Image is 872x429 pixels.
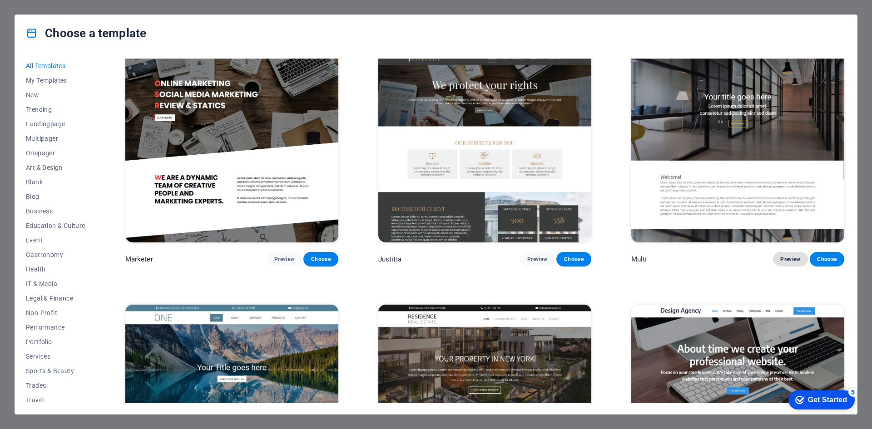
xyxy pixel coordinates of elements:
[26,102,85,117] button: Trending
[26,335,85,349] button: Portfolio
[26,207,85,215] span: Business
[26,367,85,375] span: Sports & Beauty
[27,10,66,18] div: Get Started
[780,256,800,263] span: Preview
[67,2,76,11] div: 5
[631,255,647,264] p: Multi
[26,233,85,247] button: Event
[26,382,85,389] span: Trades
[26,88,85,102] button: New
[810,252,844,266] button: Choose
[26,193,85,200] span: Blog
[556,252,591,266] button: Choose
[26,364,85,378] button: Sports & Beauty
[26,117,85,131] button: Landingpage
[26,378,85,393] button: Trades
[26,62,85,69] span: All Templates
[26,59,85,73] button: All Templates
[26,135,85,142] span: Multipager
[274,256,294,263] span: Preview
[26,309,85,316] span: Non-Profit
[26,106,85,113] span: Trending
[26,146,85,160] button: Onepager
[26,349,85,364] button: Services
[26,306,85,320] button: Non-Profit
[26,393,85,407] button: Travel
[817,256,837,263] span: Choose
[26,324,85,331] span: Performance
[303,252,338,266] button: Choose
[26,189,85,204] button: Blog
[26,276,85,291] button: IT & Media
[527,256,547,263] span: Preview
[26,26,146,40] h4: Choose a template
[125,255,153,264] p: Marketer
[267,252,302,266] button: Preview
[26,164,85,171] span: Art & Design
[378,46,591,242] img: Justitia
[26,396,85,404] span: Travel
[564,256,584,263] span: Choose
[26,73,85,88] button: My Templates
[520,252,555,266] button: Preview
[26,353,85,360] span: Services
[26,266,85,273] span: Health
[26,295,85,302] span: Legal & Finance
[26,338,85,345] span: Portfolio
[631,46,844,242] img: Multi
[26,204,85,218] button: Business
[26,175,85,189] button: Blank
[26,247,85,262] button: Gastronomy
[125,46,338,242] img: Marketer
[26,120,85,128] span: Landingpage
[26,280,85,287] span: IT & Media
[26,77,85,84] span: My Templates
[26,291,85,306] button: Legal & Finance
[26,160,85,175] button: Art & Design
[26,251,85,258] span: Gastronomy
[311,256,331,263] span: Choose
[26,262,85,276] button: Health
[26,131,85,146] button: Multipager
[26,320,85,335] button: Performance
[773,252,808,266] button: Preview
[26,178,85,186] span: Blank
[7,5,74,24] div: Get Started 5 items remaining, 0% complete
[26,237,85,244] span: Event
[378,255,401,264] p: Justitia
[26,91,85,99] span: New
[26,222,85,229] span: Education & Culture
[26,149,85,157] span: Onepager
[26,218,85,233] button: Education & Culture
